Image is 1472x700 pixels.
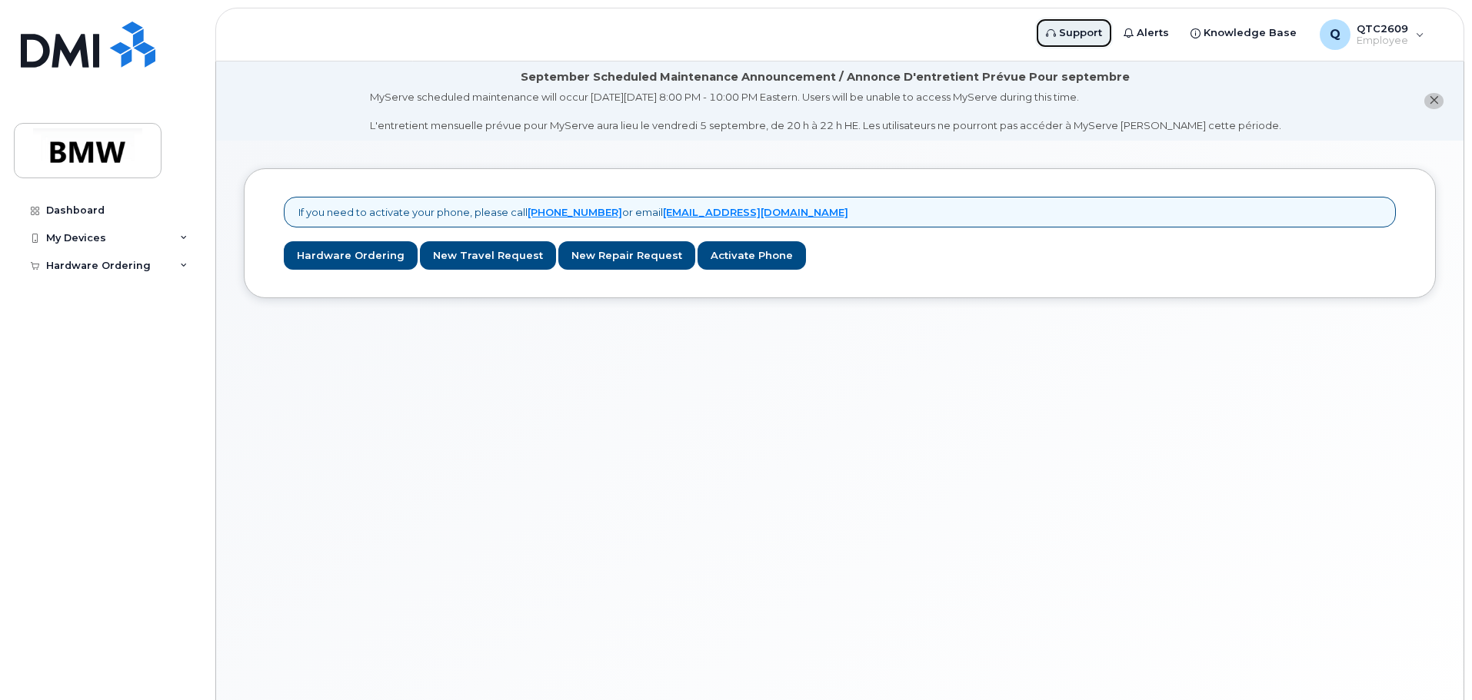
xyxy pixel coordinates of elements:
[420,241,556,270] a: New Travel Request
[558,241,695,270] a: New Repair Request
[1405,633,1460,688] iframe: Messenger Launcher
[698,241,806,270] a: Activate Phone
[1424,93,1444,109] button: close notification
[528,206,622,218] a: [PHONE_NUMBER]
[663,206,848,218] a: [EMAIL_ADDRESS][DOMAIN_NAME]
[521,69,1130,85] div: September Scheduled Maintenance Announcement / Annonce D'entretient Prévue Pour septembre
[370,90,1281,133] div: MyServe scheduled maintenance will occur [DATE][DATE] 8:00 PM - 10:00 PM Eastern. Users will be u...
[298,205,848,220] p: If you need to activate your phone, please call or email
[284,241,418,270] a: Hardware Ordering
